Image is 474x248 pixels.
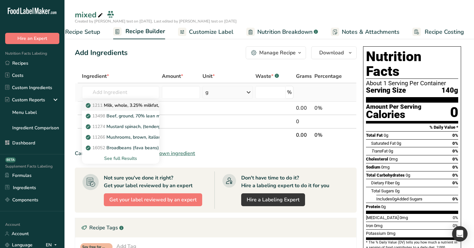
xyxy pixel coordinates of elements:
span: 0mg [400,215,408,220]
span: 11266 [92,134,105,140]
a: 13498Beef, ground, 70% lean meat / 30% fat, raw [82,111,160,121]
span: 1211 [92,102,103,108]
button: Get your label reviewed by an expert [104,193,202,206]
a: 11274Mustard spinach, (tendergreen), raw [82,121,160,132]
span: Get your label reviewed by an expert [109,196,197,204]
p: Mustard spinach, (tendergreen), raw [87,123,182,130]
span: 0g [397,141,401,146]
span: Protein [366,204,380,209]
div: Calories [366,110,421,119]
th: Net Totals [81,128,295,142]
span: Cholesterol [366,157,388,161]
div: Amount Per Serving [366,104,421,110]
span: 0% [452,180,458,185]
span: Recipe Builder [125,27,165,36]
span: 0% [452,197,458,201]
span: 0% [453,223,458,228]
span: 140g [441,87,458,95]
p: Mushrooms, brown, italian, or crimini, raw [87,134,192,141]
p: Beef, ground, 70% lean meat / 30% fat, raw [87,113,198,119]
span: 11274 [92,124,105,130]
div: About 1 Serving Per Container [366,80,458,87]
div: 0% [314,104,342,112]
a: 16052Broadbeans (fava beans), mature seeds, raw [82,142,160,153]
span: 16052 [92,145,105,151]
div: Custom Reports [5,96,45,103]
span: 0% [452,157,458,161]
div: mixed [75,9,104,21]
span: 0% [453,215,458,220]
span: Created by [PERSON_NAME] test on [DATE], Last edited by [PERSON_NAME] test on [DATE] [75,19,237,24]
button: Manage Recipe [246,46,306,59]
span: 0g [395,180,400,185]
span: [MEDICAL_DATA] [366,215,399,220]
span: Saturated Fat [371,141,396,146]
div: 0 [296,118,312,125]
span: 0% [452,149,458,153]
span: Includes Added Sugars [376,197,422,201]
span: Recipe Setup [65,28,100,36]
span: 0g [406,173,410,178]
div: 0 [450,104,458,121]
span: Sodium [366,165,380,170]
th: 0.00 [295,128,313,142]
span: Total Carbohydrates [366,173,405,178]
a: Hire a Labeling Expert [241,193,305,206]
a: Recipe Builder [113,24,165,40]
span: 0g [381,204,386,209]
span: Total Sugars [371,188,394,193]
div: g [205,88,209,96]
span: 0mg [381,165,390,170]
th: 0% [313,128,343,142]
span: Grams [296,72,312,80]
div: See full Results [82,153,160,164]
div: See full Results [87,155,154,162]
span: Notes & Attachments [342,28,400,36]
p: Broadbeans (fava beans), mature seeds, raw [87,144,200,151]
span: 0g [384,133,388,138]
span: 13498 [92,113,105,119]
span: 0mg [374,223,382,228]
span: Unit [202,72,215,80]
div: Don't have time to do it? Hire a labeling expert to do it for you [241,174,329,189]
span: Fat [371,149,388,153]
span: 0g [389,149,393,153]
span: 0% [452,173,458,178]
h1: Nutrition Facts [366,49,458,79]
span: 0mg [389,157,398,161]
span: Recipe Costing [425,28,464,36]
button: Hire an Expert [5,33,59,44]
input: Add Ingredient [82,86,160,99]
span: Customize Label [189,28,233,36]
button: Download [311,46,357,59]
span: Amount [162,72,183,80]
span: 0% [452,141,458,146]
div: BETA [5,157,16,162]
span: Download [319,49,344,57]
span: Ingredient [82,72,109,80]
span: Nutrition Breakdown [257,28,312,36]
span: Dietary Fiber [371,180,394,185]
section: % Daily Value * [366,124,458,131]
span: 0% [452,133,458,138]
span: Serving Size [366,87,406,95]
div: 0.00 [296,104,312,112]
span: 0g [392,197,397,201]
a: 11266Mushrooms, brown, italian, or crimini, raw [82,132,160,142]
i: Trans [371,149,382,153]
div: Not sure you've done it right? Get your label reviewed by an expert [104,174,193,189]
div: Open Intercom Messenger [452,226,468,242]
a: Customize Label [178,25,233,39]
span: 0mg [387,231,395,236]
span: Iron [366,223,373,228]
span: 0% [452,165,458,170]
div: Recipe Tags [75,218,356,237]
span: Add your own ingredient [137,150,195,157]
span: Total Fat [366,133,383,138]
div: Add Ingredients [75,48,128,58]
span: 0g [395,188,400,193]
a: 1211Milk, whole, 3.25% milkfat, without added vitamin A and [MEDICAL_DATA] [82,100,160,111]
div: Manage Recipe [259,49,296,57]
a: Notes & Attachments [331,25,400,39]
a: Recipe Costing [412,25,464,39]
